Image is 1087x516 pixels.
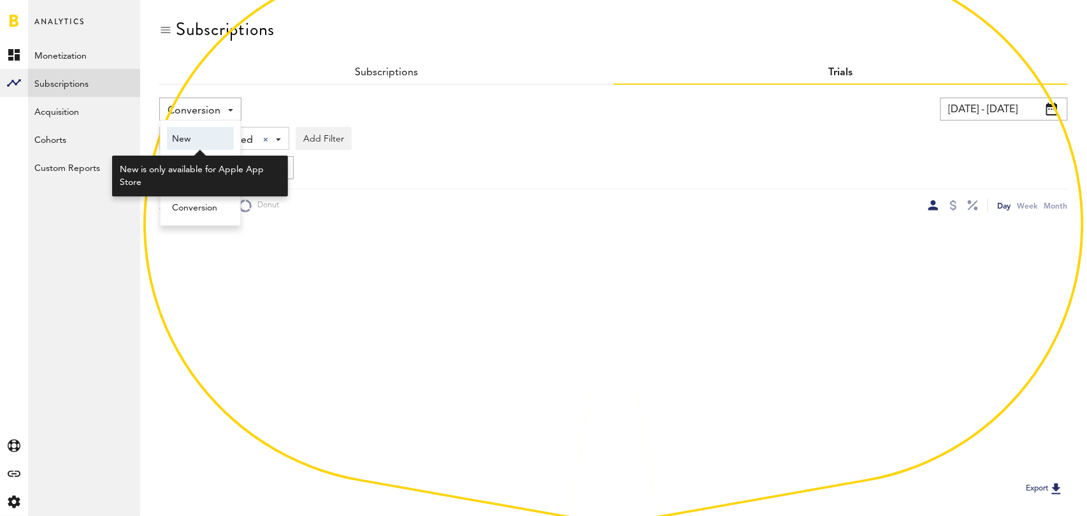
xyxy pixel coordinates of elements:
span: Conversion [168,100,220,122]
button: Add Filter [296,127,352,150]
div: Week [1018,199,1038,212]
div: Clear [263,137,268,142]
div: New is only available for Apple App Store [120,163,280,189]
span: Analytics [34,14,85,41]
a: Acquisition [28,97,140,125]
button: Export [1023,480,1068,497]
a: Trials [829,68,853,78]
a: New [167,127,234,150]
span: Conversion [172,197,229,219]
span: Support [27,9,73,20]
span: Active [172,151,229,173]
span: New [172,128,229,150]
a: Subscriptions [28,69,140,97]
a: Custom Reports [28,153,140,181]
a: Active [167,150,234,173]
div: Subscriptions [176,19,275,40]
a: Subscriptions [355,68,418,78]
div: Day [998,199,1011,212]
a: Conversion [167,196,234,219]
a: Monetization [28,41,140,69]
img: Export [1049,481,1064,496]
a: Cohorts [28,125,140,153]
span: Donut [252,200,279,211]
div: Month [1044,199,1068,212]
